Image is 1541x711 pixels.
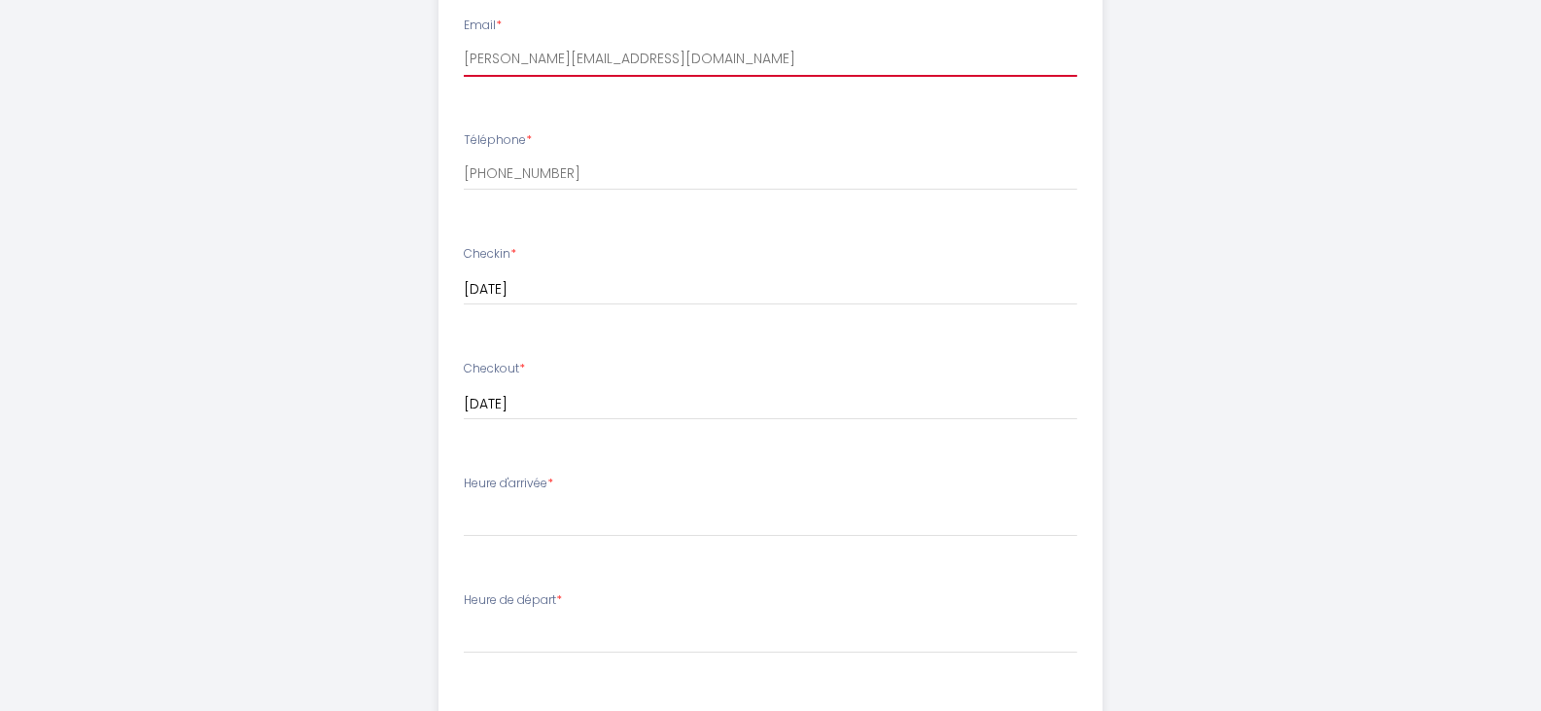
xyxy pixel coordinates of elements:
label: Checkin [464,245,516,264]
label: Heure de départ [464,591,562,610]
label: Téléphone [464,131,532,150]
label: Heure d'arrivée [464,475,553,493]
label: Checkout [464,360,525,378]
label: Email [464,17,502,35]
